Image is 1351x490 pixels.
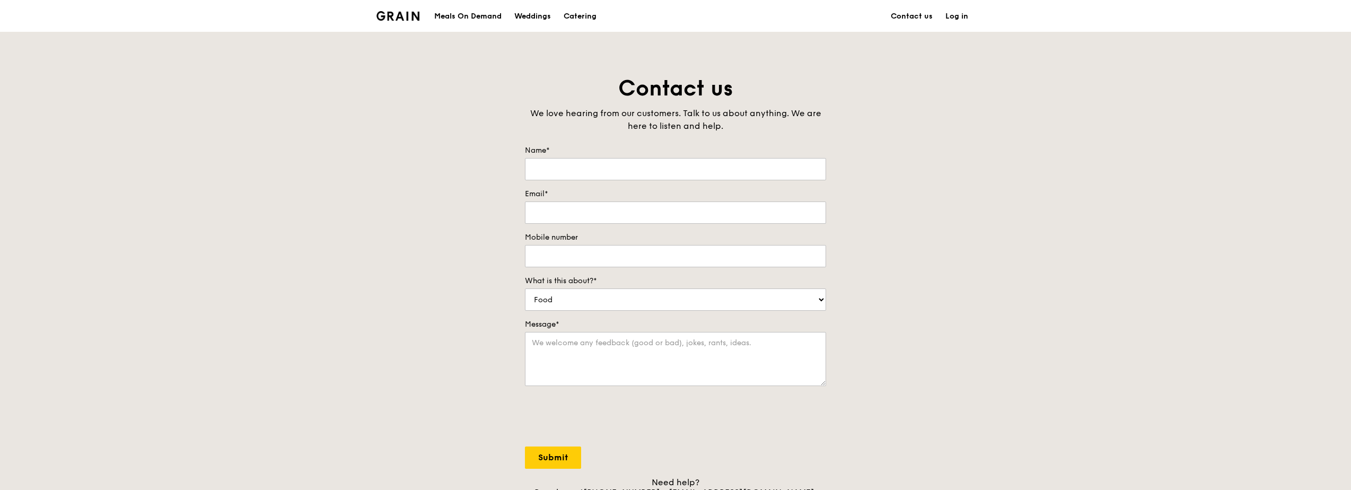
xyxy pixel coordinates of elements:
label: What is this about?* [525,276,826,286]
label: Name* [525,145,826,156]
iframe: reCAPTCHA [525,397,686,438]
div: Catering [564,1,596,32]
label: Mobile number [525,232,826,243]
a: Weddings [508,1,557,32]
h1: Contact us [525,74,826,103]
div: Meals On Demand [434,1,502,32]
img: Grain [376,11,419,21]
a: Contact us [884,1,939,32]
label: Email* [525,189,826,199]
label: Message* [525,319,826,330]
a: Catering [557,1,603,32]
div: We love hearing from our customers. Talk to us about anything. We are here to listen and help. [525,107,826,133]
div: Weddings [514,1,551,32]
input: Submit [525,447,581,469]
a: Log in [939,1,975,32]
